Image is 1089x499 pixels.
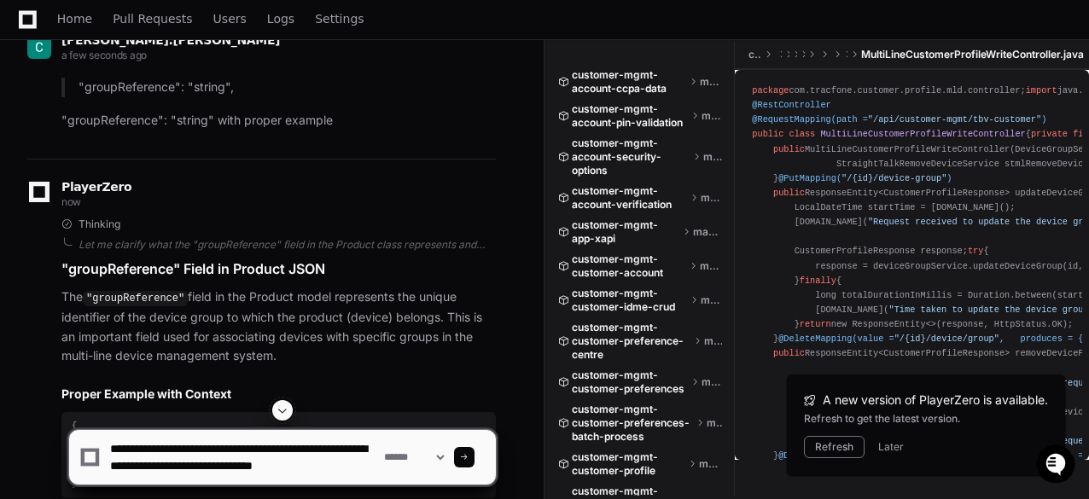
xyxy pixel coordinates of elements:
[572,252,686,280] span: customer-mgmt-customer-account
[315,14,364,24] span: Settings
[702,375,722,389] span: master
[572,136,690,177] span: customer-mgmt-account-security-options
[1031,129,1068,139] span: private
[170,179,207,192] span: Pylon
[693,225,722,239] span: master
[572,218,679,246] span: customer-mgmt-app-xapi
[57,14,92,24] span: Home
[58,127,280,144] div: Start new chat
[27,35,51,59] img: ACg8ocLppwQnxw-l5OtmKI-iEP35Q_s6KGgNRE1-Sh_Zn0Ge2or2sg=s96-c
[752,100,830,110] span: @RestController
[800,319,831,329] span: return
[703,150,723,164] span: master
[800,276,836,286] span: finally
[894,334,999,344] span: "/{id}/device/group"
[773,144,805,154] span: public
[778,173,952,183] span: @PutMapping( )
[968,246,983,256] span: try
[861,48,1084,61] span: MultiLineCustomerProfileWriteController.java
[61,258,496,279] h1: "groupReference" Field in Product JSON
[704,334,722,348] span: master
[820,129,1025,139] span: MultiLineCustomerProfileWriteController
[1034,443,1080,489] iframe: Open customer support
[17,127,48,158] img: 1736555170064-99ba0984-63c1-480f-8ee9-699278ef63ed
[823,392,1048,409] span: A new version of PlayerZero is available.
[700,259,722,273] span: master
[61,386,496,403] h2: Proper Example with Context
[61,195,81,208] span: now
[773,348,805,358] span: public
[572,184,687,212] span: customer-mgmt-account-verification
[61,287,496,366] p: The field in the Product model represents the unique identifier of the device group to which the ...
[61,33,280,47] span: [PERSON_NAME].[PERSON_NAME]
[841,173,946,183] span: "/{id}/device-group"
[83,291,188,306] code: "groupReference"
[789,129,815,139] span: class
[17,17,51,51] img: PlayerZero
[79,218,120,231] span: Thinking
[61,49,147,61] span: a few seconds ago
[701,293,722,307] span: master
[61,111,496,131] p: "groupReference": "string" with proper example
[58,144,223,158] div: We're offline, we'll be back soon
[773,188,805,198] span: public
[748,48,761,61] span: customer-profile-tbv
[79,78,496,97] p: "groupReference": "string",
[61,182,131,192] span: PlayerZero
[572,368,688,396] span: customer-mgmt-customer-preferences
[572,287,687,314] span: customer-mgmt-customer-idme-crud
[804,436,865,458] button: Refresh
[702,109,722,123] span: master
[572,68,686,96] span: customer-mgmt-account-ccpa-data
[752,129,783,139] span: public
[17,68,311,96] div: Welcome
[752,85,789,96] span: package
[572,102,688,130] span: customer-mgmt-account-pin-validation
[1026,85,1057,96] span: import
[290,132,311,153] button: Start new chat
[804,412,1048,426] div: Refresh to get the latest version.
[701,191,722,205] span: master
[878,440,904,454] button: Later
[267,14,294,24] span: Logs
[868,114,1041,125] span: "/api/customer-mgmt/tbv-customer"
[113,14,192,24] span: Pull Requests
[79,238,496,252] div: Let me clarify what the "groupReference" field in the Product class represents and provide a prop...
[120,178,207,192] a: Powered byPylon
[700,75,722,89] span: master
[213,14,247,24] span: Users
[572,321,690,362] span: customer-mgmt-customer-preference-centre
[752,114,1046,125] span: @RequestMapping(path = )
